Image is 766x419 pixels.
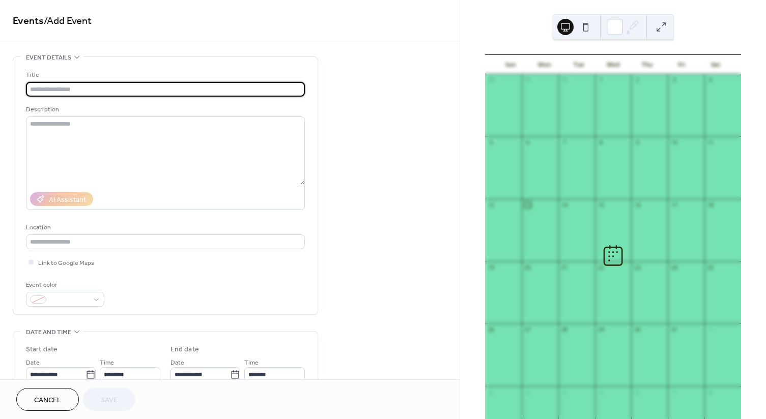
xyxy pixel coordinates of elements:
div: Wed [596,55,630,74]
span: Time [100,357,114,368]
div: 15 [598,201,605,208]
div: 5 [598,389,605,396]
div: 3 [524,389,531,396]
div: 2 [634,77,641,84]
div: 13 [524,201,531,208]
div: 26 [488,326,495,334]
div: Mon [527,55,561,74]
div: 29 [524,77,531,84]
div: 4 [707,77,714,84]
div: 23 [634,264,641,271]
div: 9 [634,139,641,146]
div: 14 [561,201,568,208]
div: 19 [488,264,495,271]
div: 3 [671,77,678,84]
div: Thu [630,55,664,74]
div: 12 [488,201,495,208]
div: 31 [671,326,678,334]
span: Time [244,357,259,368]
div: 27 [524,326,531,334]
button: Cancel [16,388,79,411]
div: 8 [598,139,605,146]
div: 18 [707,201,714,208]
div: Title [26,70,303,80]
div: 22 [598,264,605,271]
div: Start date [26,344,58,355]
a: Events [13,11,44,31]
div: 11 [707,139,714,146]
div: 24 [671,264,678,271]
div: Event color [26,280,102,290]
div: Sat [699,55,733,74]
div: Location [26,222,303,233]
span: Link to Google Maps [38,258,94,268]
div: 20 [524,264,531,271]
div: 17 [671,201,678,208]
span: Date [26,357,40,368]
span: Event details [26,52,71,63]
div: Fri [664,55,698,74]
div: 2 [488,389,495,396]
div: Description [26,104,303,115]
div: 29 [598,326,605,334]
div: 25 [707,264,714,271]
div: 7 [671,389,678,396]
div: 5 [488,139,495,146]
div: 1 [707,326,714,334]
div: 16 [634,201,641,208]
div: 4 [561,389,568,396]
div: 28 [561,326,568,334]
span: / Add Event [44,11,92,31]
span: Date and time [26,327,71,338]
span: Cancel [34,395,61,406]
div: 30 [634,326,641,334]
div: 7 [561,139,568,146]
div: 28 [488,77,495,84]
div: 30 [561,77,568,84]
div: 1 [598,77,605,84]
div: End date [171,344,199,355]
div: 21 [561,264,568,271]
span: Date [171,357,184,368]
div: Tue [562,55,596,74]
div: 6 [634,389,641,396]
div: 10 [671,139,678,146]
div: Sun [493,55,527,74]
div: 8 [707,389,714,396]
div: 6 [524,139,531,146]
